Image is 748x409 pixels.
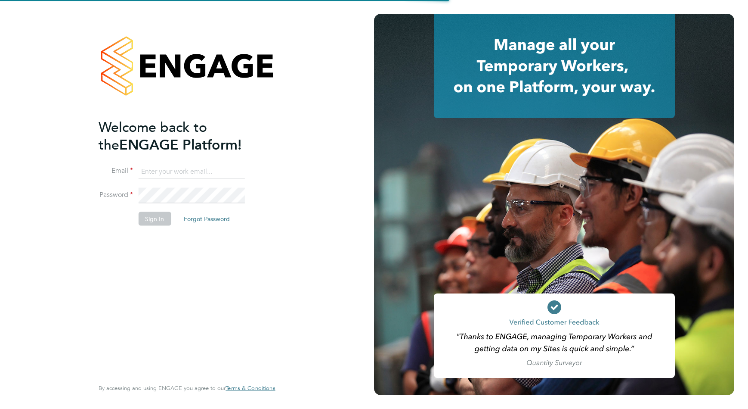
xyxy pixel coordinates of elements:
[99,384,275,392] span: By accessing and using ENGAGE you agree to our
[138,164,244,179] input: Enter your work email...
[99,119,207,153] span: Welcome back to the
[177,212,237,226] button: Forgot Password
[99,190,133,200] label: Password
[99,118,266,153] h2: ENGAGE Platform!
[99,166,133,175] label: Email
[138,212,171,226] button: Sign In
[226,385,275,392] a: Terms & Conditions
